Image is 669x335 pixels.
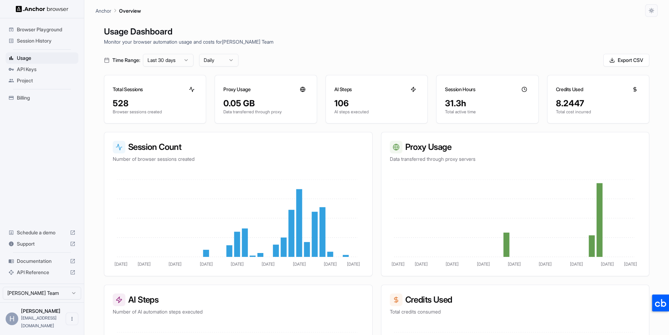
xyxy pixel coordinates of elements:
p: Monitor your browser automation usage and costs for [PERSON_NAME] Team [104,38,649,45]
div: Project [6,75,78,86]
tspan: [DATE] [539,261,552,267]
div: Billing [6,92,78,103]
tspan: [DATE] [114,261,127,267]
h3: Proxy Usage [390,141,641,153]
p: AI steps executed [334,109,419,115]
span: Documentation [17,258,67,265]
span: Support [17,240,67,247]
span: hung@zalos.io [21,315,57,328]
tspan: [DATE] [414,261,427,267]
tspan: [DATE] [477,261,490,267]
h1: Usage Dashboard [104,25,649,38]
span: Billing [17,94,76,101]
tspan: [DATE] [231,261,244,267]
tspan: [DATE] [169,261,182,267]
div: Documentation [6,255,78,267]
div: API Keys [6,64,78,75]
p: Overview [119,7,141,14]
tspan: [DATE] [446,261,459,267]
div: Usage [6,52,78,64]
p: Total cost incurred [556,109,641,115]
h3: Session Count [113,141,364,153]
p: Total credits consumed [390,308,641,315]
h3: Credits Used [390,293,641,306]
tspan: [DATE] [138,261,151,267]
div: Session History [6,35,78,46]
h3: Session Hours [445,86,475,93]
span: Browser Playground [17,26,76,33]
nav: breadcrumb [96,7,141,14]
p: Number of browser sessions created [113,156,364,163]
div: H [6,312,18,325]
tspan: [DATE] [324,261,337,267]
div: Schedule a demo [6,227,78,238]
tspan: [DATE] [601,261,614,267]
div: API Reference [6,267,78,278]
tspan: [DATE] [624,261,637,267]
tspan: [DATE] [508,261,521,267]
h3: Total Sessions [113,86,143,93]
tspan: [DATE] [262,261,275,267]
button: Open menu [66,312,78,325]
div: 528 [113,98,197,109]
div: 106 [334,98,419,109]
span: API Keys [17,66,76,73]
p: Browser sessions created [113,109,197,115]
tspan: [DATE] [293,261,306,267]
tspan: [DATE] [570,261,583,267]
span: Session History [17,37,76,44]
span: Time Range: [112,57,140,64]
tspan: [DATE] [347,261,360,267]
tspan: [DATE] [391,261,404,267]
span: Hung Hoang [21,308,60,314]
h3: Credits Used [556,86,583,93]
span: Schedule a demo [17,229,67,236]
h3: Proxy Usage [223,86,250,93]
div: 0.05 GB [223,98,308,109]
span: API Reference [17,269,67,276]
p: Data transferred through proxy [223,109,308,115]
div: Browser Playground [6,24,78,35]
div: Support [6,238,78,249]
h3: AI Steps [334,86,352,93]
p: Total active time [445,109,530,115]
img: Anchor Logo [16,6,68,12]
span: Project [17,77,76,84]
tspan: [DATE] [200,261,213,267]
p: Anchor [96,7,111,14]
p: Data transferred through proxy servers [390,156,641,163]
div: 8.2447 [556,98,641,109]
div: 31.3h [445,98,530,109]
p: Number of AI automation steps executed [113,308,364,315]
button: Export CSV [603,54,649,67]
h3: AI Steps [113,293,364,306]
span: Usage [17,55,76,62]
